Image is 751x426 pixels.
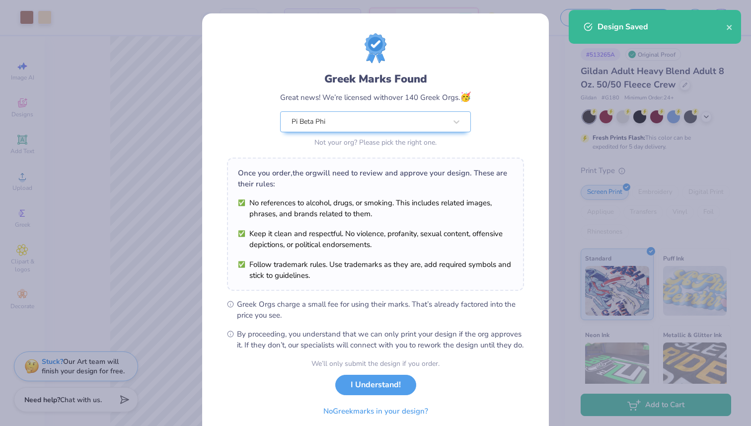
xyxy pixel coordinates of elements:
[237,299,524,321] span: Greek Orgs charge a small fee for using their marks. That’s already factored into the price you see.
[460,91,471,103] span: 🥳
[335,375,416,395] button: I Understand!
[238,197,513,219] li: No references to alcohol, drugs, or smoking. This includes related images, phrases, and brands re...
[237,329,524,350] span: By proceeding, you understand that we can only print your design if the org approves it. If they ...
[365,33,386,63] img: license-marks-badge.png
[238,259,513,281] li: Follow trademark rules. Use trademarks as they are, add required symbols and stick to guidelines.
[726,21,733,33] button: close
[311,358,440,369] div: We’ll only submit the design if you order.
[238,228,513,250] li: Keep it clean and respectful. No violence, profanity, sexual content, offensive depictions, or po...
[238,168,513,189] div: Once you order, the org will need to review and approve your design. These are their rules:
[280,137,471,148] div: Not your org? Please pick the right one.
[315,401,437,422] button: NoGreekmarks in your design?
[280,71,471,87] div: Greek Marks Found
[598,21,726,33] div: Design Saved
[280,90,471,104] div: Great news! We’re licensed with over 140 Greek Orgs.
